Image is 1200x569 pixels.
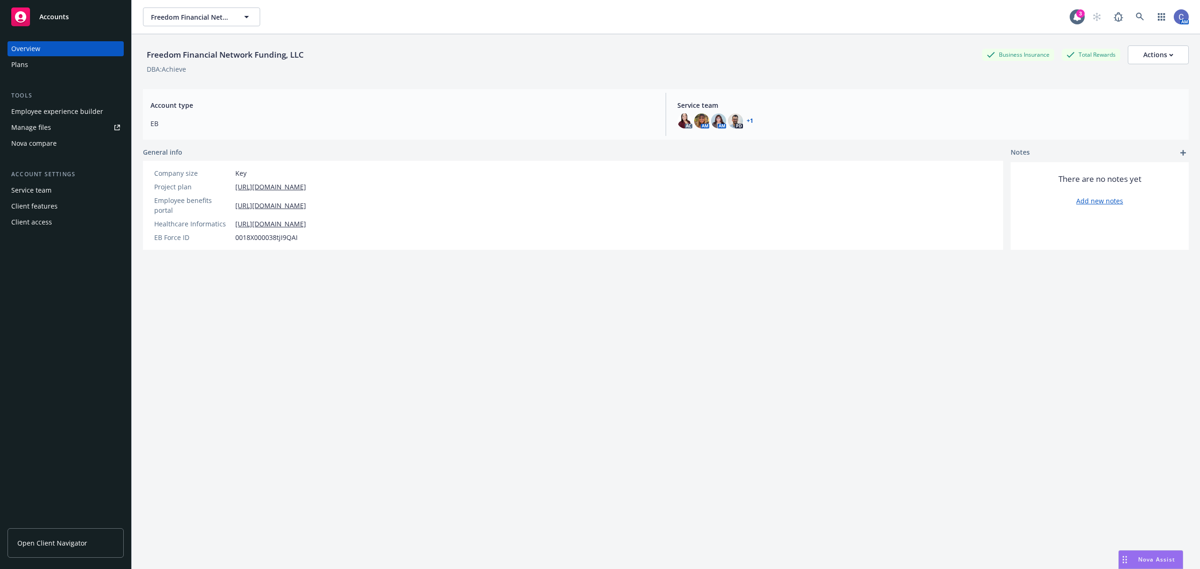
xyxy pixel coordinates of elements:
div: Business Insurance [982,49,1054,60]
span: There are no notes yet [1058,173,1141,185]
a: Accounts [7,4,124,30]
div: Healthcare Informatics [154,219,232,229]
button: Freedom Financial Network Funding, LLC [143,7,260,26]
a: Overview [7,41,124,56]
span: Accounts [39,13,69,21]
span: Freedom Financial Network Funding, LLC [151,12,232,22]
div: EB Force ID [154,232,232,242]
div: Company size [154,168,232,178]
div: Plans [11,57,28,72]
button: Nova Assist [1118,550,1183,569]
img: photo [728,113,743,128]
span: 0018X000038tjI9QAI [235,232,298,242]
a: +1 [747,118,753,124]
a: [URL][DOMAIN_NAME] [235,201,306,210]
a: [URL][DOMAIN_NAME] [235,219,306,229]
div: Drag to move [1119,551,1131,569]
a: Client features [7,199,124,214]
div: 3 [1076,9,1085,18]
a: Manage files [7,120,124,135]
div: Freedom Financial Network Funding, LLC [143,49,307,61]
img: photo [711,113,726,128]
img: photo [694,113,709,128]
span: EB [150,119,654,128]
img: photo [677,113,692,128]
a: Employee experience builder [7,104,124,119]
a: Switch app [1152,7,1171,26]
div: Client features [11,199,58,214]
div: Employee experience builder [11,104,103,119]
div: Project plan [154,182,232,192]
a: Report a Bug [1109,7,1128,26]
div: Account settings [7,170,124,179]
div: Tools [7,91,124,100]
div: Client access [11,215,52,230]
div: Employee benefits portal [154,195,232,215]
a: [URL][DOMAIN_NAME] [235,182,306,192]
a: Client access [7,215,124,230]
span: General info [143,147,182,157]
div: DBA: Achieve [147,64,186,74]
a: Search [1131,7,1149,26]
span: Key [235,168,247,178]
span: Nova Assist [1138,555,1175,563]
a: Start snowing [1087,7,1106,26]
div: Actions [1143,46,1173,64]
a: Service team [7,183,124,198]
img: photo [1174,9,1189,24]
span: Notes [1011,147,1030,158]
a: Add new notes [1076,196,1123,206]
div: Manage files [11,120,51,135]
span: Service team [677,100,1181,110]
div: Nova compare [11,136,57,151]
div: Service team [11,183,52,198]
div: Overview [11,41,40,56]
div: Total Rewards [1062,49,1120,60]
a: add [1177,147,1189,158]
span: Open Client Navigator [17,538,87,548]
a: Nova compare [7,136,124,151]
button: Actions [1128,45,1189,64]
span: Account type [150,100,654,110]
a: Plans [7,57,124,72]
